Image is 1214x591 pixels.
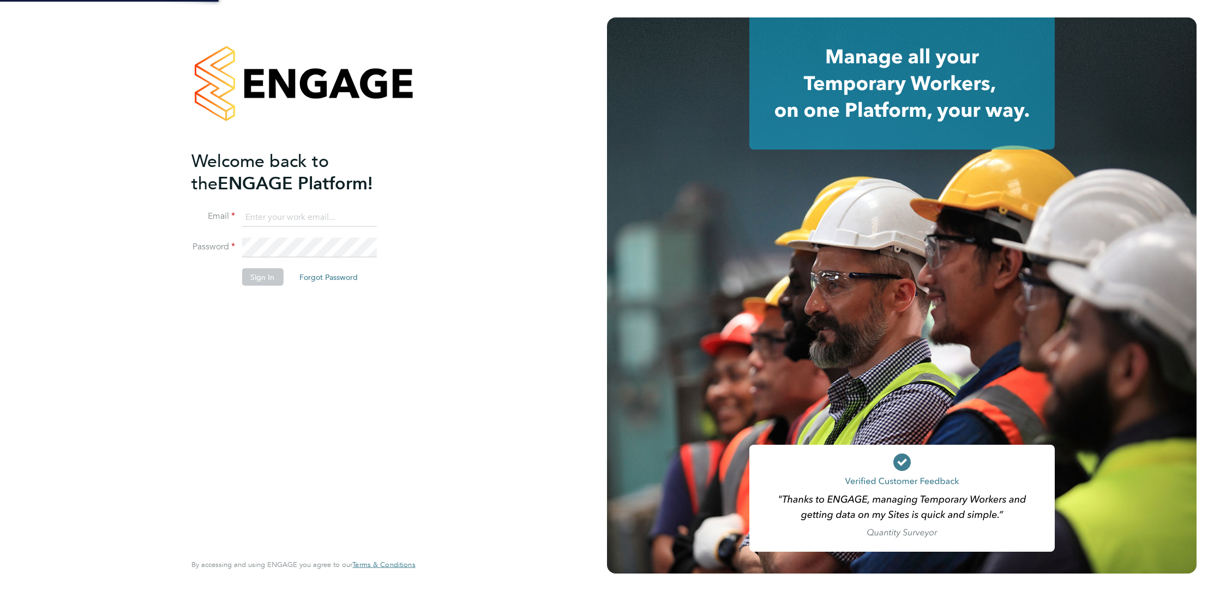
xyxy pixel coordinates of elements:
[291,268,366,286] button: Forgot Password
[352,560,415,569] a: Terms & Conditions
[191,241,235,253] label: Password
[191,150,329,194] span: Welcome back to the
[191,211,235,222] label: Email
[242,207,376,227] input: Enter your work email...
[191,150,404,194] h2: ENGAGE Platform!
[242,268,283,286] button: Sign In
[191,560,415,569] span: By accessing and using ENGAGE you agree to our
